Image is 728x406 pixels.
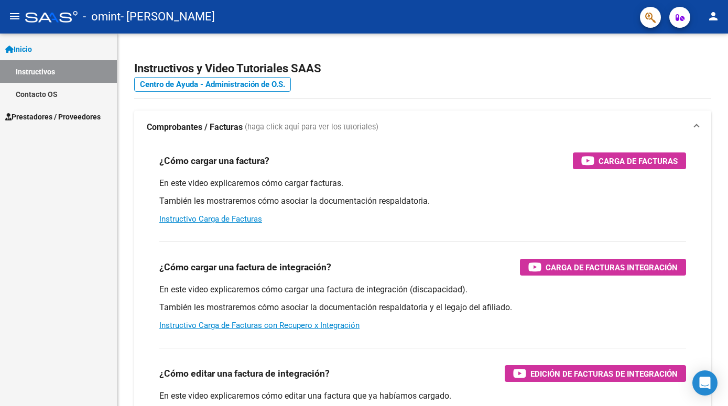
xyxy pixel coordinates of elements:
[530,367,678,380] span: Edición de Facturas de integración
[134,77,291,92] a: Centro de Ayuda - Administración de O.S.
[245,122,378,133] span: (haga click aquí para ver los tutoriales)
[707,10,720,23] mat-icon: person
[5,111,101,123] span: Prestadores / Proveedores
[159,302,686,313] p: También les mostraremos cómo asociar la documentación respaldatoria y el legajo del afiliado.
[573,152,686,169] button: Carga de Facturas
[546,261,678,274] span: Carga de Facturas Integración
[134,111,711,144] mat-expansion-panel-header: Comprobantes / Facturas (haga click aquí para ver los tutoriales)
[147,122,243,133] strong: Comprobantes / Facturas
[159,178,686,189] p: En este video explicaremos cómo cargar facturas.
[159,284,686,295] p: En este video explicaremos cómo cargar una factura de integración (discapacidad).
[5,43,32,55] span: Inicio
[121,5,215,28] span: - [PERSON_NAME]
[159,153,269,168] h3: ¿Cómo cargar una factura?
[8,10,21,23] mat-icon: menu
[505,365,686,382] button: Edición de Facturas de integración
[599,155,678,168] span: Carga de Facturas
[159,366,330,381] h3: ¿Cómo editar una factura de integración?
[159,214,262,224] a: Instructivo Carga de Facturas
[134,59,711,79] h2: Instructivos y Video Tutoriales SAAS
[159,390,686,402] p: En este video explicaremos cómo editar una factura que ya habíamos cargado.
[83,5,121,28] span: - omint
[692,370,718,396] div: Open Intercom Messenger
[520,259,686,276] button: Carga de Facturas Integración
[159,321,360,330] a: Instructivo Carga de Facturas con Recupero x Integración
[159,195,686,207] p: También les mostraremos cómo asociar la documentación respaldatoria.
[159,260,331,275] h3: ¿Cómo cargar una factura de integración?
